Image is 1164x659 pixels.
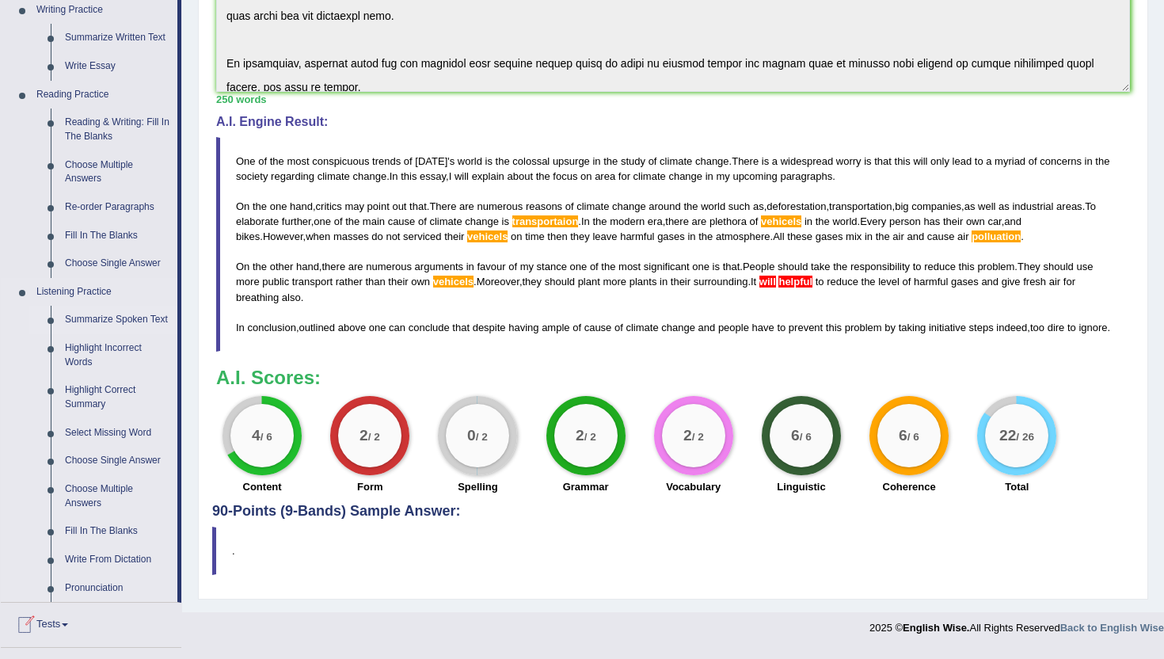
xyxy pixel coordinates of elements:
[403,230,441,242] span: serviced
[777,479,825,494] label: Linguistic
[216,137,1130,352] blockquote: ' . . , . , . , , , , . , . , . , . , . . , . . . , . . , , .
[388,276,408,288] span: their
[1,603,181,642] a: Tests
[292,276,333,288] span: transport
[553,170,577,182] span: focus
[570,261,588,272] span: one
[601,261,615,272] span: the
[338,322,366,333] span: above
[668,170,702,182] span: change
[468,427,477,444] big: 0
[433,276,474,288] span: Possible spelling mistake found. (did you mean: vehicles)
[953,155,972,167] span: lead
[58,109,177,150] a: Reading & Writing: Fill In The Blanks
[791,427,800,444] big: 6
[253,261,267,272] span: the
[633,170,666,182] span: climate
[964,200,976,212] span: as
[683,427,692,444] big: 2
[862,276,876,288] span: the
[316,200,342,212] span: critics
[1063,276,1075,288] span: for
[216,92,1130,107] div: 250 words
[584,322,612,333] span: cause
[465,215,499,227] span: change
[371,230,382,242] span: do
[701,200,725,212] span: world
[369,322,386,333] span: one
[236,170,268,182] span: society
[713,261,720,272] span: is
[778,276,812,288] span: A verb may be missing. Did you mean “will be helpful”?
[751,276,756,288] span: It
[318,170,350,182] span: climate
[723,261,740,272] span: that
[542,322,569,333] span: ample
[247,322,295,333] span: conclusion
[216,115,1130,129] h4: A.I. Engine Result:
[477,261,505,272] span: favour
[545,276,575,288] span: should
[584,432,595,444] small: / 2
[1005,479,1029,494] label: Total
[716,230,770,242] span: atmosphere
[1030,322,1044,333] span: too
[716,170,729,182] span: my
[58,24,177,52] a: Summarize Written Text
[216,367,321,388] b: A.I. Scores:
[537,261,567,272] span: stance
[572,322,581,333] span: of
[752,322,774,333] span: have
[695,155,729,167] span: change
[778,261,808,272] span: should
[258,155,267,167] span: of
[262,276,289,288] span: public
[657,230,685,242] span: gases
[314,215,331,227] span: one
[1078,322,1107,333] span: ignore
[895,155,911,167] span: this
[58,517,177,546] a: Fill In The Blanks
[444,230,464,242] span: their
[826,322,842,333] span: this
[212,527,1134,575] blockquote: .
[366,261,412,272] span: numerous
[661,322,695,333] span: change
[777,322,786,333] span: to
[321,261,345,272] span: there
[969,322,994,333] span: steps
[58,546,177,574] a: Write From Dictation
[698,230,713,242] span: the
[429,215,462,227] span: climate
[618,170,630,182] span: for
[508,261,517,272] span: of
[666,479,721,494] label: Vocabulary
[401,170,417,182] span: this
[455,170,469,182] span: will
[411,276,430,288] span: own
[418,215,427,227] span: of
[660,155,692,167] span: climate
[58,419,177,448] a: Select Missing Word
[473,322,506,333] span: despite
[1018,261,1040,272] span: They
[29,81,177,109] a: Reading Practice
[270,261,294,272] span: other
[1004,215,1021,227] span: and
[253,200,267,212] span: the
[929,322,966,333] span: initiative
[603,155,618,167] span: the
[773,230,784,242] span: All
[357,479,383,494] label: Form
[1060,622,1164,634] strong: Back to English Wise
[1044,261,1074,272] span: should
[372,155,401,167] span: trends
[977,261,1014,272] span: problem
[762,155,769,167] span: is
[907,230,924,242] span: and
[766,200,826,212] span: deforestation
[348,261,363,272] span: are
[336,276,363,288] span: rather
[923,215,940,227] span: has
[58,250,177,278] a: Choose Single Answer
